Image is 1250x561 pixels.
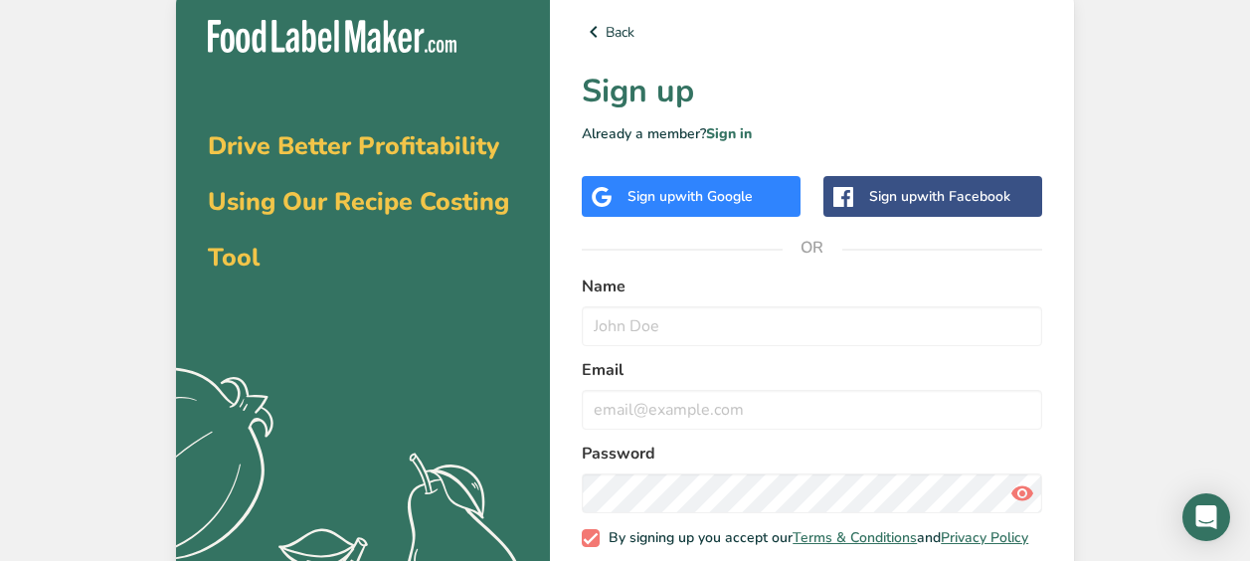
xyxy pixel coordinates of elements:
[582,123,1042,144] p: Already a member?
[582,358,1042,382] label: Email
[208,129,509,275] span: Drive Better Profitability Using Our Recipe Costing Tool
[627,186,753,207] div: Sign up
[582,275,1042,298] label: Name
[582,390,1042,430] input: email@example.com
[941,528,1028,547] a: Privacy Policy
[582,306,1042,346] input: John Doe
[582,442,1042,466] label: Password
[208,20,456,53] img: Food Label Maker
[706,124,752,143] a: Sign in
[783,218,842,278] span: OR
[917,187,1010,206] span: with Facebook
[1182,493,1230,541] div: Open Intercom Messenger
[600,529,1029,547] span: By signing up you accept our and
[582,20,1042,44] a: Back
[869,186,1010,207] div: Sign up
[793,528,917,547] a: Terms & Conditions
[675,187,753,206] span: with Google
[582,68,1042,115] h1: Sign up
